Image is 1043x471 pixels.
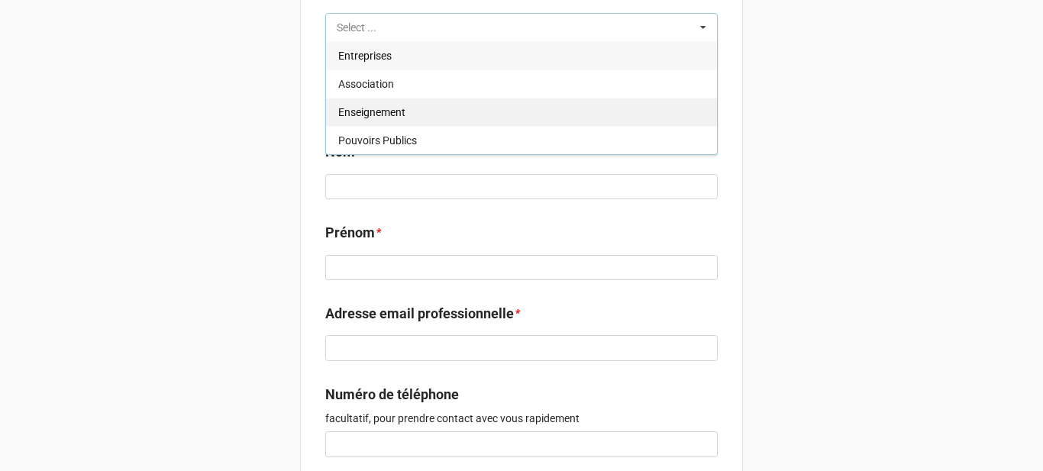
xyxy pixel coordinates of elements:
label: Numéro de téléphone [325,384,459,405]
label: Adresse email professionnelle [325,303,514,324]
label: Prénom [325,222,375,244]
span: Enseignement [338,106,405,118]
span: Association [338,78,394,90]
p: facultatif, pour prendre contact avec vous rapidement [325,411,718,426]
span: Pouvoirs Publics [338,134,417,147]
span: Entreprises [338,50,392,62]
